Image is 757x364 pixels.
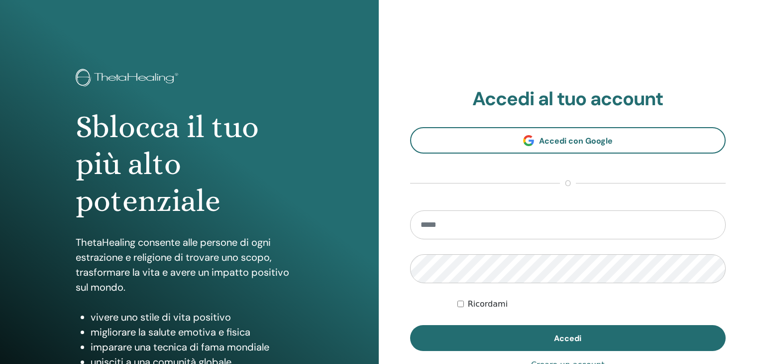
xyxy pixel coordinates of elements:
[91,310,303,325] li: vivere uno stile di vita positivo
[76,235,303,295] p: ThetaHealing consente alle persone di ogni estrazione e religione di trovare uno scopo, trasforma...
[91,340,303,355] li: imparare una tecnica di fama mondiale
[91,325,303,340] li: migliorare la salute emotiva e fisica
[410,325,726,351] button: Accedi
[539,136,613,146] span: Accedi con Google
[410,127,726,154] a: Accedi con Google
[457,298,726,310] div: Keep me authenticated indefinitely or until I manually logout
[76,109,303,220] h1: Sblocca il tuo più alto potenziale
[554,333,581,344] span: Accedi
[468,298,508,310] label: Ricordami
[560,178,576,189] span: o
[410,88,726,111] h2: Accedi al tuo account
